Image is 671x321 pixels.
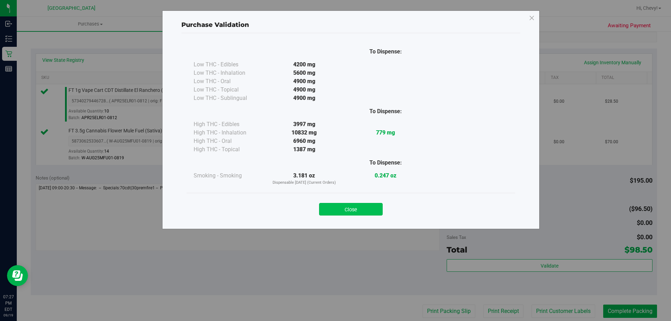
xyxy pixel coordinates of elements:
[264,77,345,86] div: 4900 mg
[194,77,264,86] div: Low THC - Oral
[264,94,345,102] div: 4900 mg
[345,159,426,167] div: To Dispense:
[194,145,264,154] div: High THC - Topical
[264,120,345,129] div: 3997 mg
[194,137,264,145] div: High THC - Oral
[194,94,264,102] div: Low THC - Sublingual
[194,129,264,137] div: High THC - Inhalation
[181,21,249,29] span: Purchase Validation
[194,120,264,129] div: High THC - Edibles
[264,129,345,137] div: 10832 mg
[264,137,345,145] div: 6960 mg
[345,107,426,116] div: To Dispense:
[194,172,264,180] div: Smoking - Smoking
[264,86,345,94] div: 4900 mg
[194,69,264,77] div: Low THC - Inhalation
[264,172,345,186] div: 3.181 oz
[7,265,28,286] iframe: Resource center
[264,69,345,77] div: 5600 mg
[264,60,345,69] div: 4200 mg
[375,172,396,179] strong: 0.247 oz
[376,129,395,136] strong: 779 mg
[194,60,264,69] div: Low THC - Edibles
[264,145,345,154] div: 1387 mg
[345,48,426,56] div: To Dispense:
[264,180,345,186] p: Dispensable [DATE] (Current Orders)
[194,86,264,94] div: Low THC - Topical
[319,203,383,216] button: Close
